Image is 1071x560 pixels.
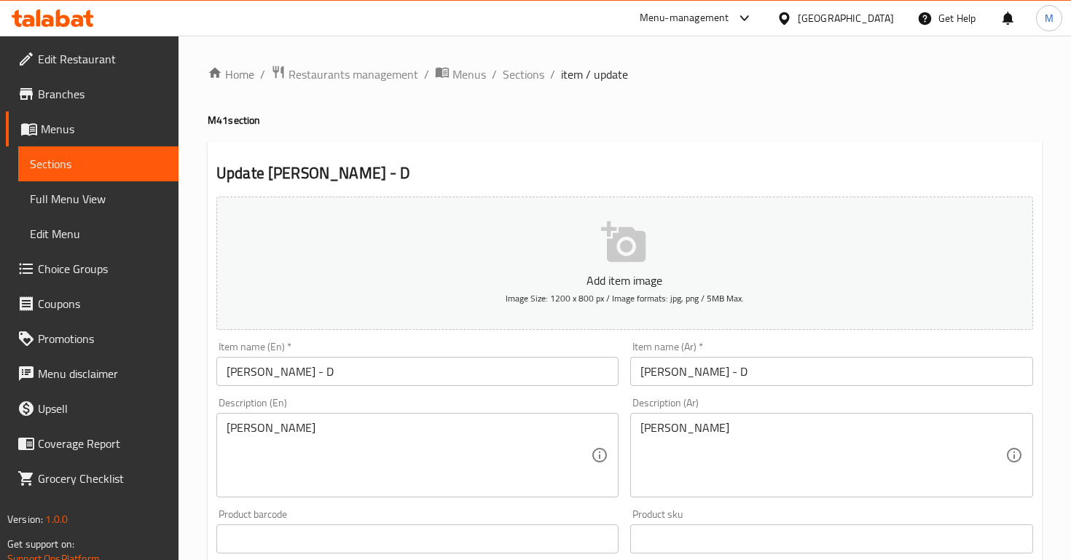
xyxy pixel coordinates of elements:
span: Promotions [38,330,167,347]
a: Edit Menu [18,216,178,251]
input: Enter name En [216,357,619,386]
a: Coupons [6,286,178,321]
span: item / update [561,66,628,83]
span: Restaurants management [289,66,418,83]
span: Sections [30,155,167,173]
span: Coverage Report [38,435,167,452]
span: Coupons [38,295,167,312]
h2: Update [PERSON_NAME] - D [216,162,1033,184]
a: Coverage Report [6,426,178,461]
li: / [424,66,429,83]
span: Edit Restaurant [38,50,167,68]
span: Edit Menu [30,225,167,242]
span: Version: [7,510,43,529]
a: Upsell [6,391,178,426]
input: Please enter product barcode [216,524,619,553]
a: Full Menu View [18,181,178,216]
span: Full Menu View [30,190,167,208]
a: Edit Restaurant [6,42,178,76]
li: / [260,66,265,83]
input: Please enter product sku [630,524,1032,553]
a: Choice Groups [6,251,178,286]
button: Add item imageImage Size: 1200 x 800 px / Image formats: jpg, png / 5MB Max. [216,197,1033,330]
a: Branches [6,76,178,111]
span: Choice Groups [38,260,167,277]
a: Grocery Checklist [6,461,178,496]
textarea: [PERSON_NAME] [227,421,591,490]
span: Grocery Checklist [38,470,167,487]
span: Menus [41,120,167,138]
span: Menus [452,66,486,83]
span: Upsell [38,400,167,417]
div: [GEOGRAPHIC_DATA] [798,10,894,26]
span: Image Size: 1200 x 800 px / Image formats: jpg, png / 5MB Max. [506,290,744,307]
a: Home [208,66,254,83]
a: Sections [503,66,544,83]
a: Restaurants management [271,65,418,84]
nav: breadcrumb [208,65,1042,84]
span: 1.0.0 [45,510,68,529]
li: / [492,66,497,83]
span: Branches [38,85,167,103]
a: Menus [6,111,178,146]
input: Enter name Ar [630,357,1032,386]
div: Menu-management [640,9,729,27]
h4: M41 section [208,113,1042,127]
li: / [550,66,555,83]
a: Menu disclaimer [6,356,178,391]
a: Promotions [6,321,178,356]
a: Menus [435,65,486,84]
span: M [1045,10,1054,26]
p: Add item image [239,272,1011,289]
a: Sections [18,146,178,181]
textarea: [PERSON_NAME] [640,421,1005,490]
span: Get support on: [7,535,74,553]
span: Menu disclaimer [38,365,167,382]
